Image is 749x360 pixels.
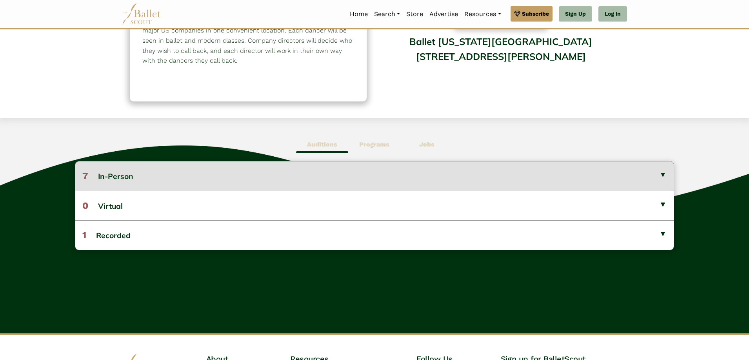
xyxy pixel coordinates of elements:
a: Subscribe [511,6,553,22]
b: Jobs [419,141,434,148]
a: Search [371,6,403,22]
p: This three-day audition allows dancers to be seen by many directors of major US companies in one ... [142,16,354,66]
a: Resources [461,6,504,22]
button: 1Recorded [75,220,674,250]
span: Subscribe [522,9,549,18]
b: Auditions [307,141,337,148]
span: 0 [82,200,88,211]
a: Log In [598,6,627,22]
a: Advertise [426,6,461,22]
span: 1 [82,230,86,241]
b: Programs [359,141,389,148]
span: 7 [82,170,88,181]
a: Sign Up [559,6,592,22]
button: 0Virtual [75,191,674,220]
button: 7In-Person [75,161,674,190]
div: Ballet [US_STATE][GEOGRAPHIC_DATA][STREET_ADDRESS][PERSON_NAME] [382,30,619,93]
img: gem.svg [514,9,520,18]
a: Home [347,6,371,22]
a: Store [403,6,426,22]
